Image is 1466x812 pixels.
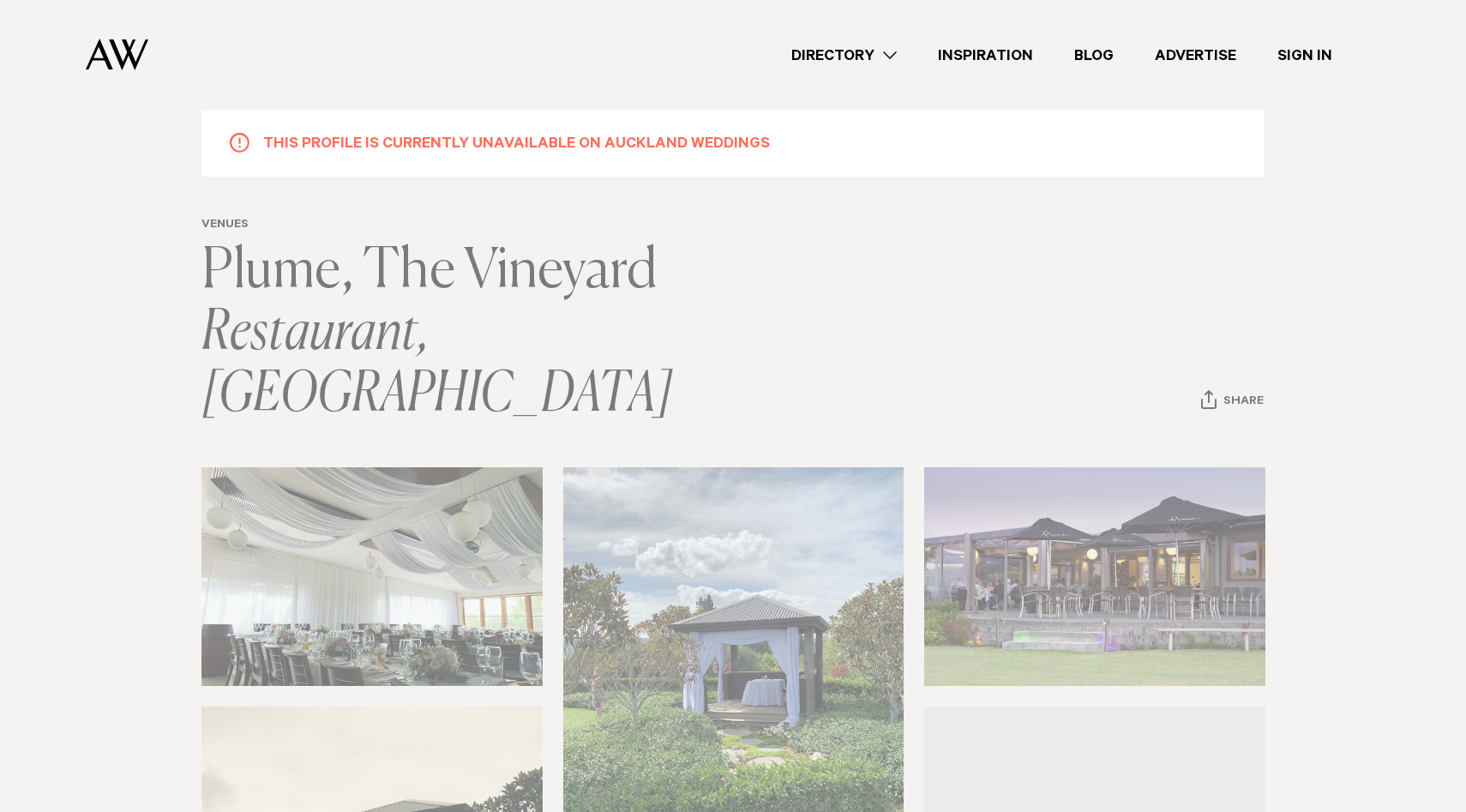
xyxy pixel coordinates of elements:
[86,39,148,70] img: Auckland Weddings Logo
[771,44,917,67] a: Directory
[1134,44,1257,67] a: Advertise
[263,131,770,153] h5: This profile is currently unavailable on Auckland Weddings
[1054,44,1134,67] a: Blog
[1257,44,1353,67] a: Sign In
[917,44,1054,67] a: Inspiration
